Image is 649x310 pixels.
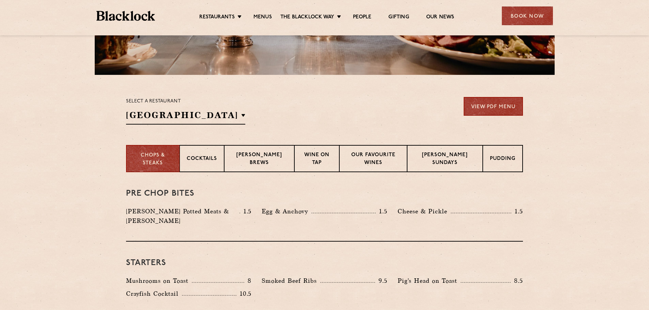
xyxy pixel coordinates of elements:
p: Chops & Steaks [134,152,172,167]
p: Cheese & Pickle [398,207,451,216]
a: The Blacklock Way [280,14,334,21]
p: [PERSON_NAME] Potted Meats & [PERSON_NAME] [126,207,239,226]
a: People [353,14,371,21]
p: 10.5 [236,289,251,298]
h2: [GEOGRAPHIC_DATA] [126,109,245,125]
p: [PERSON_NAME] Brews [231,151,287,167]
p: [PERSON_NAME] Sundays [414,151,476,167]
p: Pig's Head on Toast [398,276,461,285]
p: Cocktails [187,155,217,164]
a: Gifting [388,14,409,21]
img: BL_Textured_Logo-footer-cropped.svg [96,11,155,21]
p: Smoked Beef Ribs [262,276,320,285]
p: 9.5 [375,276,387,285]
p: 8 [244,276,251,285]
p: 1.5 [240,207,252,216]
p: Egg & Anchovy [262,207,311,216]
a: Menus [253,14,272,21]
p: Pudding [490,155,515,164]
a: Restaurants [199,14,235,21]
div: Book Now [502,6,553,25]
p: Our favourite wines [346,151,400,167]
p: 1.5 [376,207,387,216]
p: Select a restaurant [126,97,245,106]
p: Crayfish Cocktail [126,289,182,298]
a: Our News [426,14,454,21]
h3: Pre Chop Bites [126,189,523,198]
h3: Starters [126,259,523,267]
p: Mushrooms on Toast [126,276,192,285]
a: View PDF Menu [464,97,523,116]
p: Wine on Tap [302,151,332,167]
p: 8.5 [511,276,523,285]
p: 1.5 [511,207,523,216]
